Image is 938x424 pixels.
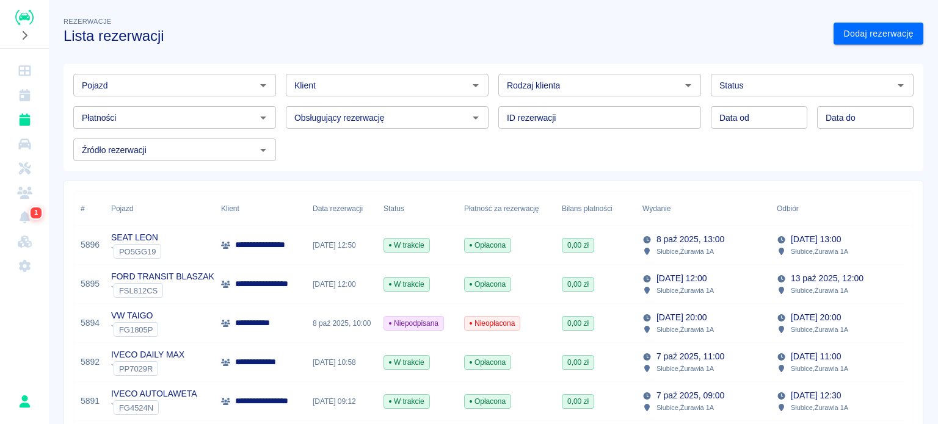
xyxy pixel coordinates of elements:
p: Słubice , Żurawia 1A [791,402,848,413]
img: Renthelp [15,10,34,25]
div: [DATE] 09:12 [307,382,377,421]
a: Dashboard [5,59,44,83]
button: Otwórz [467,109,484,126]
a: Rezerwacje [5,107,44,132]
div: Pojazd [105,192,215,226]
span: PP7029R [114,364,158,373]
p: Słubice , Żurawia 1A [656,402,714,413]
button: Otwórz [255,109,272,126]
p: Słubice , Żurawia 1A [791,246,848,257]
p: [DATE] 12:00 [656,272,707,285]
span: W trakcie [384,240,429,251]
span: Niepodpisana [384,318,443,329]
a: 5894 [81,317,100,329]
p: Słubice , Żurawia 1A [656,285,714,296]
h3: Lista rezerwacji [64,27,824,45]
div: ` [111,283,214,298]
div: 8 paź 2025, 10:00 [307,304,377,343]
p: [DATE] 13:00 [791,233,841,246]
span: Rezerwacje [64,18,111,25]
a: Serwisy [5,156,44,181]
button: Otwórz [255,77,272,94]
button: Rozwiń nawigację [15,27,34,43]
span: Opłacona [465,279,511,290]
a: 5895 [81,278,100,290]
span: FG4524N [114,403,158,412]
a: 5892 [81,356,100,368]
span: 1 [32,207,40,219]
p: [DATE] 20:00 [656,311,707,324]
p: [DATE] 12:30 [791,389,841,402]
div: ` [111,322,158,337]
div: Klient [221,192,239,226]
div: Pojazd [111,192,133,226]
a: Flota [5,132,44,156]
a: Klienci [5,181,44,205]
button: Otwórz [892,77,909,94]
div: # [81,192,85,226]
div: [DATE] 10:58 [307,343,377,382]
span: 0,00 zł [562,279,594,290]
div: Płatność za rezerwację [464,192,539,226]
button: Otwórz [467,77,484,94]
p: IVECO DAILY MAX [111,348,184,361]
span: W trakcie [384,279,429,290]
span: W trakcie [384,357,429,368]
p: IVECO AUTOLAWETA [111,387,197,400]
div: Wydanie [636,192,771,226]
div: [DATE] 12:00 [307,265,377,304]
span: 0,00 zł [562,240,594,251]
div: # [75,192,105,226]
p: 7 paź 2025, 11:00 [656,350,724,363]
span: PO5GG19 [114,247,161,256]
button: Otwórz [680,77,697,94]
a: Kalendarz [5,83,44,107]
p: Słubice , Żurawia 1A [791,363,848,374]
div: Klient [215,192,307,226]
span: Nieopłacona [465,318,520,329]
div: ` [111,361,184,376]
p: Słubice , Żurawia 1A [656,246,714,257]
p: 7 paź 2025, 09:00 [656,389,724,402]
a: Ustawienia [5,254,44,278]
button: Rafał Płaza [12,389,37,414]
span: 0,00 zł [562,318,594,329]
span: Opłacona [465,240,511,251]
div: Płatność za rezerwację [458,192,556,226]
p: 13 paź 2025, 12:00 [791,272,863,285]
p: SEAT LEON [111,231,161,244]
span: Opłacona [465,357,511,368]
span: FSL812CS [114,286,162,295]
p: FORD TRANSIT BLASZAK [111,270,214,283]
button: Otwórz [255,142,272,159]
div: Data rezerwacji [307,192,377,226]
p: Słubice , Żurawia 1A [656,324,714,335]
a: Powiadomienia [5,205,44,229]
p: Słubice , Żurawia 1A [791,285,848,296]
p: Słubice , Żurawia 1A [791,324,848,335]
span: 0,00 zł [562,357,594,368]
div: Odbiór [777,192,799,226]
p: [DATE] 20:00 [791,311,841,324]
p: [DATE] 11:00 [791,350,841,363]
a: 5896 [81,239,100,251]
span: W trakcie [384,396,429,407]
div: Bilans płatności [562,192,613,226]
p: Słubice , Żurawia 1A [656,363,714,374]
span: 0,00 zł [562,396,594,407]
div: ` [111,400,197,415]
div: Odbiór [771,192,905,226]
div: [DATE] 12:50 [307,226,377,265]
div: Status [384,192,404,226]
a: Dodaj rezerwację [834,23,923,45]
div: Wydanie [642,192,671,226]
div: Data rezerwacji [313,192,363,226]
a: Widget WWW [5,229,44,254]
p: 8 paź 2025, 13:00 [656,233,724,246]
span: FG1805P [114,325,158,334]
div: Status [377,192,458,226]
span: Opłacona [465,396,511,407]
input: DD.MM.YYYY [711,106,807,129]
div: Bilans płatności [556,192,636,226]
